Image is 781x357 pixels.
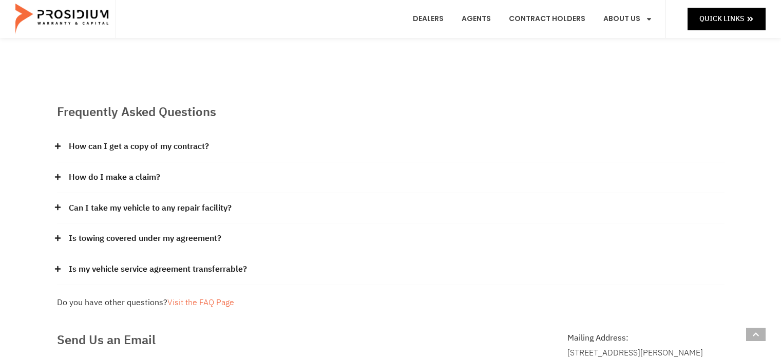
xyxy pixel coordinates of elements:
a: Is towing covered under my agreement? [69,231,221,246]
span: Quick Links [699,12,744,25]
a: Quick Links [688,8,766,30]
a: How do I make a claim? [69,170,160,185]
div: Is my vehicle service agreement transferrable? [57,254,725,285]
div: Can I take my vehicle to any repair facility? [57,193,725,224]
a: Visit the FAQ Page [167,296,234,309]
h2: Send Us an Email [57,331,547,349]
h2: Frequently Asked Questions [57,103,725,121]
a: Can I take my vehicle to any repair facility? [69,201,232,216]
div: Do you have other questions? [57,295,725,310]
div: Is towing covered under my agreement? [57,223,725,254]
div: How do I make a claim? [57,162,725,193]
a: Is my vehicle service agreement transferrable? [69,262,247,277]
div: How can I get a copy of my contract? [57,131,725,162]
a: How can I get a copy of my contract? [69,139,209,154]
b: Mailing Address: [567,332,628,344]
